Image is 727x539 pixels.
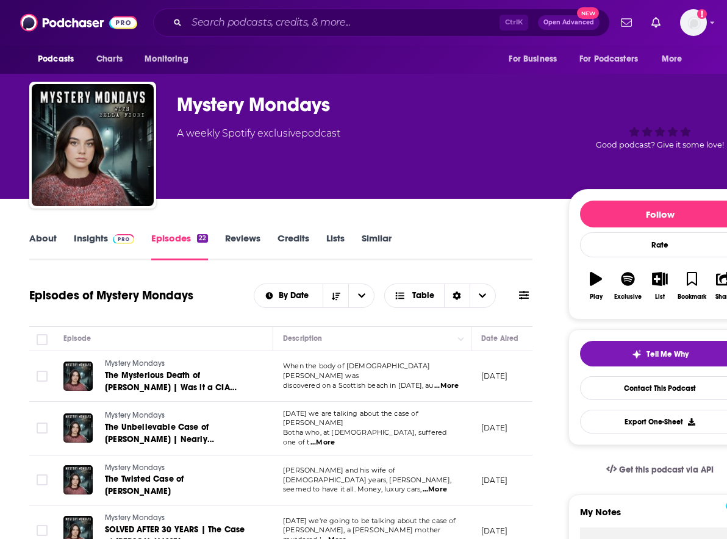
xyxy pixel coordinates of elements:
a: Charts [88,48,130,71]
a: Show notifications dropdown [646,12,665,33]
button: Open AdvancedNew [538,15,600,30]
button: Show profile menu [680,9,707,36]
span: Charts [96,51,123,68]
h1: Episodes of Mystery Mondays [29,288,193,303]
div: Description [283,331,322,346]
button: Play [580,264,612,308]
button: Bookmark [676,264,707,308]
span: Tell Me Why [646,349,689,359]
a: The Unbelievable Case of [PERSON_NAME] | Nearly Decapitated and Left for Dead [105,421,251,446]
span: Logged in as Naomiumusic [680,9,707,36]
div: Exclusive [614,293,642,301]
a: The Mysterious Death of [PERSON_NAME] | Was it a CIA Cover-Up? [105,369,251,394]
a: The Twisted Case of [PERSON_NAME] [105,473,251,498]
span: Open Advanced [543,20,594,26]
span: [PERSON_NAME] and his wife of [DEMOGRAPHIC_DATA] years, [PERSON_NAME], [283,466,451,484]
span: The Mysterious Death of [PERSON_NAME] | Was it a CIA Cover-Up? [105,370,237,405]
div: Sort Direction [444,284,470,307]
h2: Choose List sort [254,284,375,308]
a: Show notifications dropdown [616,12,637,33]
a: Get this podcast via API [596,455,723,485]
a: Lists [326,232,345,260]
button: open menu [571,48,656,71]
a: Mystery Mondays [105,359,251,369]
a: InsightsPodchaser Pro [74,232,134,260]
span: The Twisted Case of [PERSON_NAME] [105,474,184,496]
span: Botha who, at [DEMOGRAPHIC_DATA], suffered one of t [283,428,446,446]
div: Episode [63,331,91,346]
button: Exclusive [612,264,643,308]
img: Mystery Mondays [32,84,154,206]
span: Mystery Mondays [105,359,165,368]
button: Sort Direction [323,284,348,307]
span: Toggle select row [37,423,48,434]
span: Mystery Mondays [105,411,165,419]
a: Mystery Mondays [105,513,251,524]
span: Podcasts [38,51,74,68]
img: Podchaser Pro [113,234,134,244]
span: Toggle select row [37,371,48,382]
div: A weekly Spotify exclusive podcast [177,126,340,141]
button: open menu [254,291,323,300]
button: List [644,264,676,308]
span: [DATE] we're going to be talking about the case of [283,516,456,525]
span: More [662,51,682,68]
div: Bookmark [678,293,706,301]
p: [DATE] [481,371,507,381]
div: Play [590,293,603,301]
div: Date Aired [481,331,518,346]
span: Get this podcast via API [619,465,714,475]
span: [DATE] we are talking about the case of [PERSON_NAME] [283,409,418,427]
span: Toggle select row [37,474,48,485]
span: seemed to have it all. Money, luxury cars, [283,485,421,493]
button: Choose View [384,284,496,308]
button: Column Actions [454,332,468,346]
span: For Business [509,51,557,68]
img: tell me why sparkle [632,349,642,359]
span: New [577,7,599,19]
span: Mystery Mondays [105,513,165,522]
button: open menu [653,48,698,71]
a: Credits [278,232,309,260]
svg: Add a profile image [697,9,707,19]
a: Similar [362,232,392,260]
a: Episodes22 [151,232,208,260]
span: Toggle select row [37,525,48,536]
span: Good podcast? Give it some love! [596,140,724,149]
img: User Profile [680,9,707,36]
p: [DATE] [481,475,507,485]
a: Mystery Mondays [105,410,251,421]
p: [DATE] [481,526,507,536]
div: Search podcasts, credits, & more... [153,9,610,37]
button: open menu [136,48,204,71]
img: Podchaser - Follow, Share and Rate Podcasts [20,11,137,34]
div: List [655,293,665,301]
span: Monitoring [145,51,188,68]
input: Search podcasts, credits, & more... [187,13,500,32]
a: Reviews [225,232,260,260]
span: Mystery Mondays [105,463,165,472]
span: Ctrl K [500,15,528,30]
span: By Date [279,291,313,300]
a: About [29,232,57,260]
p: [DATE] [481,423,507,433]
button: open menu [348,284,374,307]
button: open menu [29,48,90,71]
a: Mystery Mondays [105,463,251,474]
span: For Podcasters [579,51,638,68]
span: The Unbelievable Case of [PERSON_NAME] | Nearly Decapitated and Left for Dead [105,422,228,457]
span: Table [412,291,434,300]
span: ...More [434,381,459,391]
button: open menu [500,48,572,71]
span: discovered on a Scottish beach in [DATE], au [283,381,434,390]
span: ...More [423,485,447,494]
span: When the body of [DEMOGRAPHIC_DATA] [PERSON_NAME] was [283,362,430,380]
div: 22 [197,234,208,243]
span: ...More [310,438,335,448]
